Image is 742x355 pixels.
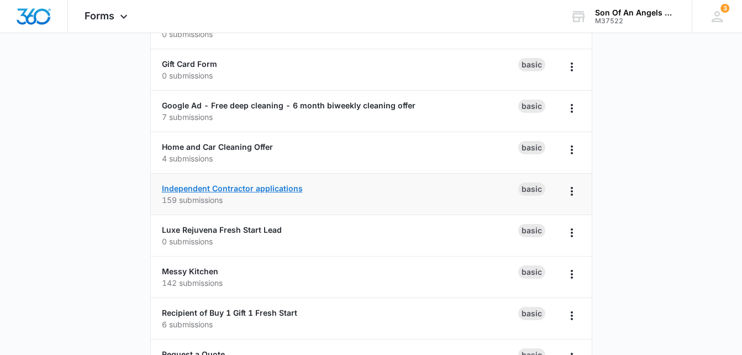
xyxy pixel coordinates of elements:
div: account id [595,17,676,25]
p: 7 submissions [162,111,518,123]
span: Forms [85,10,114,22]
div: Basic [518,224,545,237]
button: Overflow Menu [563,100,581,117]
p: 0 submissions [162,70,518,81]
p: 159 submissions [162,194,518,206]
a: Independent Contractor applications [162,184,303,193]
p: 0 submissions [162,236,518,247]
button: Overflow Menu [563,182,581,200]
div: Basic [518,141,545,154]
p: 4 submissions [162,153,518,164]
a: Google Ad - Free deep cleaning - 6 month biweekly cleaning offer [162,101,415,110]
a: Home and Car Cleaning Offer [162,142,273,152]
a: Messy Kitchen [162,267,218,276]
button: Overflow Menu [563,58,581,76]
div: account name [595,8,676,17]
div: Basic [518,58,545,71]
div: Basic [518,307,545,320]
a: Luxe Rejuvena Fresh Start Lead [162,225,282,234]
div: Basic [518,182,545,196]
p: 6 submissions [162,319,518,330]
p: 142 submissions [162,277,518,289]
a: Gift Card Form [162,59,217,69]
div: notifications count [720,4,729,13]
button: Overflow Menu [563,141,581,159]
button: Overflow Menu [563,265,581,283]
p: 0 submissions [162,28,518,40]
button: Overflow Menu [563,307,581,325]
button: Overflow Menu [563,224,581,242]
span: 3 [720,4,729,13]
div: Basic [518,100,545,113]
a: Recipient of Buy 1 Gift 1 Fresh Start [162,308,297,317]
div: Basic [518,265,545,279]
